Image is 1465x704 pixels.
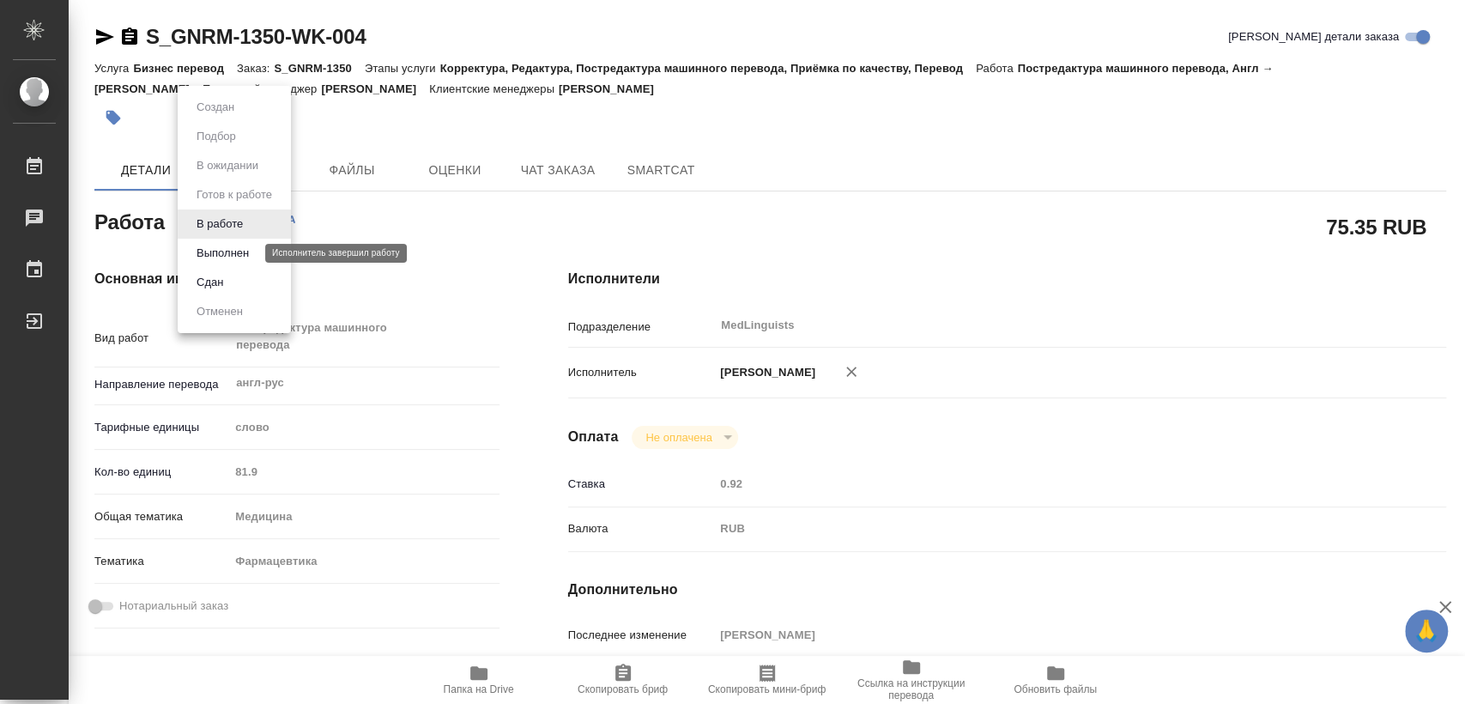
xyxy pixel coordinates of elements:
[191,273,228,292] button: Сдан
[191,302,248,321] button: Отменен
[191,215,248,234] button: В работе
[191,98,239,117] button: Создан
[191,244,254,263] button: Выполнен
[191,127,241,146] button: Подбор
[191,156,263,175] button: В ожидании
[191,185,277,204] button: Готов к работе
